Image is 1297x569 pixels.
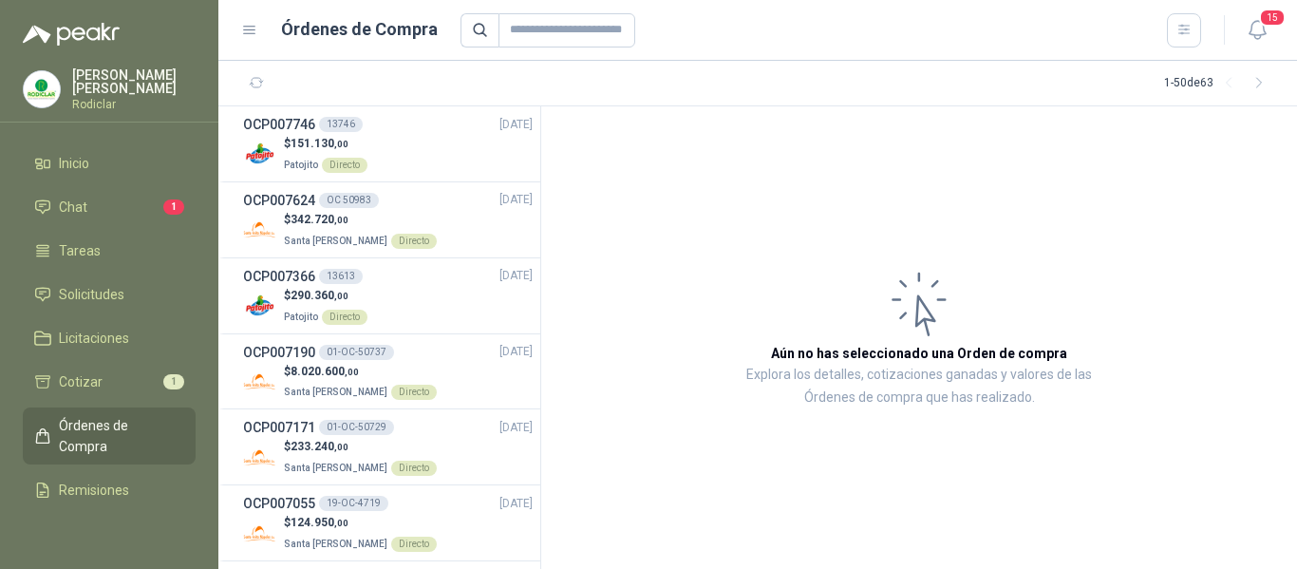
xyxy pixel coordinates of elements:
[23,320,196,356] a: Licitaciones
[243,342,315,363] h3: OCP007190
[284,514,437,532] p: $
[499,116,533,134] span: [DATE]
[72,99,196,110] p: Rodiclar
[243,114,315,135] h3: OCP007746
[72,68,196,95] p: [PERSON_NAME] [PERSON_NAME]
[291,137,348,150] span: 151.130
[59,415,178,457] span: Órdenes de Compra
[23,233,196,269] a: Tareas
[499,343,533,361] span: [DATE]
[319,117,363,132] div: 13746
[23,472,196,508] a: Remisiones
[59,240,101,261] span: Tareas
[59,284,124,305] span: Solicitudes
[23,276,196,313] a: Solicitudes
[243,493,315,514] h3: OCP007055
[391,537,437,552] div: Directo
[319,193,379,208] div: OC 50983
[284,287,367,305] p: $
[243,290,276,323] img: Company Logo
[499,267,533,285] span: [DATE]
[243,517,276,550] img: Company Logo
[291,365,359,378] span: 8.020.600
[23,516,196,552] a: Configuración
[1164,68,1274,99] div: 1 - 50 de 63
[291,516,348,529] span: 124.950
[284,236,387,246] span: Santa [PERSON_NAME]
[499,419,533,437] span: [DATE]
[334,442,348,452] span: ,00
[334,139,348,149] span: ,00
[59,197,87,218] span: Chat
[334,215,348,225] span: ,00
[243,417,315,438] h3: OCP007171
[291,440,348,453] span: 233.240
[284,211,437,229] p: $
[243,214,276,247] img: Company Logo
[334,291,348,301] span: ,00
[1240,13,1274,47] button: 15
[23,145,196,181] a: Inicio
[59,480,129,501] span: Remisiones
[243,266,533,326] a: OCP00736613613[DATE] Company Logo$290.360,00PatojitoDirecto
[319,420,394,435] div: 01-OC-50729
[291,289,348,302] span: 290.360
[499,191,533,209] span: [DATE]
[322,310,367,325] div: Directo
[243,365,276,398] img: Company Logo
[163,374,184,389] span: 1
[334,518,348,528] span: ,00
[59,371,103,392] span: Cotizar
[281,16,438,43] h1: Órdenes de Compra
[319,269,363,284] div: 13613
[243,190,533,250] a: OCP007624OC 50983[DATE] Company Logo$342.720,00Santa [PERSON_NAME]Directo
[243,114,533,174] a: OCP00774613746[DATE] Company Logo$151.130,00PatojitoDirecto
[243,441,276,474] img: Company Logo
[243,417,533,477] a: OCP00717101-OC-50729[DATE] Company Logo$233.240,00Santa [PERSON_NAME]Directo
[291,213,348,226] span: 342.720
[284,463,387,473] span: Santa [PERSON_NAME]
[284,539,387,549] span: Santa [PERSON_NAME]
[284,160,318,170] span: Patojito
[319,345,394,360] div: 01-OC-50737
[23,408,196,465] a: Órdenes de Compra
[59,153,89,174] span: Inicio
[59,328,129,349] span: Licitaciones
[23,364,196,400] a: Cotizar1
[319,496,388,511] div: 19-OC-4719
[23,23,120,46] img: Logo peakr
[284,387,387,397] span: Santa [PERSON_NAME]
[243,138,276,171] img: Company Logo
[284,438,437,456] p: $
[391,385,437,400] div: Directo
[731,364,1107,409] p: Explora los detalles, cotizaciones ganadas y valores de las Órdenes de compra que has realizado.
[284,363,437,381] p: $
[345,367,359,377] span: ,00
[322,158,367,173] div: Directo
[243,493,533,553] a: OCP00705519-OC-4719[DATE] Company Logo$124.950,00Santa [PERSON_NAME]Directo
[163,199,184,215] span: 1
[391,461,437,476] div: Directo
[1259,9,1286,27] span: 15
[24,71,60,107] img: Company Logo
[243,266,315,287] h3: OCP007366
[771,343,1067,364] h3: Aún no has seleccionado una Orden de compra
[284,135,367,153] p: $
[23,189,196,225] a: Chat1
[284,312,318,322] span: Patojito
[499,495,533,513] span: [DATE]
[243,342,533,402] a: OCP00719001-OC-50737[DATE] Company Logo$8.020.600,00Santa [PERSON_NAME]Directo
[391,234,437,249] div: Directo
[243,190,315,211] h3: OCP007624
